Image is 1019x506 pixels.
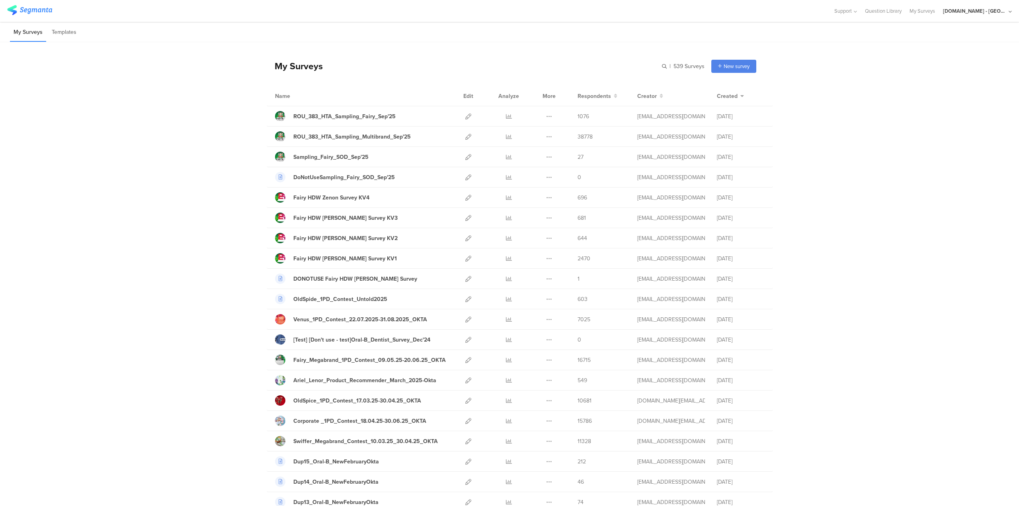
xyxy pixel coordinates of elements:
[293,275,417,283] div: DONOTUSE Fairy HDW Zenon Survey
[578,437,591,445] span: 11328
[637,478,705,486] div: stavrositu.m@pg.com
[275,416,426,426] a: Corporate _1PD_Contest_18.04.25-30.06.25_OKTA
[673,62,705,70] span: 539 Surveys
[275,111,396,121] a: ROU_383_HTA_Sampling_Fairy_Sep'25
[578,112,589,121] span: 1076
[834,7,852,15] span: Support
[275,192,369,203] a: Fairy HDW Zenon Survey KV4
[293,397,421,405] div: OldSpice_1PD_Contest_17.03.25-30.04.25_OKTA
[637,234,705,242] div: gheorghe.a.4@pg.com
[637,376,705,385] div: betbeder.mb@pg.com
[637,295,705,303] div: gheorghe.a.4@pg.com
[578,254,590,263] span: 2470
[293,234,398,242] div: Fairy HDW Zenon Survey KV2
[637,214,705,222] div: gheorghe.a.4@pg.com
[275,395,421,406] a: OldSpice_1PD_Contest_17.03.25-30.04.25_OKTA
[578,295,588,303] span: 603
[668,62,672,70] span: |
[717,133,765,141] div: [DATE]
[275,355,446,365] a: Fairy_Megabrand_1PD_Contest_09.05.25-20.06.25_OKTA
[943,7,1007,15] div: [DOMAIN_NAME] - [GEOGRAPHIC_DATA]
[578,133,593,141] span: 38778
[293,153,369,161] div: Sampling_Fairy_SOD_Sep'25
[637,336,705,344] div: betbeder.mb@pg.com
[293,214,398,222] div: Fairy HDW Zenon Survey KV3
[48,23,80,42] li: Templates
[717,437,765,445] div: [DATE]
[578,478,584,486] span: 46
[275,477,379,487] a: Dup14_Oral-B_NewFebruaryOkta
[578,153,584,161] span: 27
[717,457,765,466] div: [DATE]
[275,294,387,304] a: OldSpide_1PD_Contest_Untold2025
[293,315,427,324] div: Venus_1PD_Contest_22.07.2025-31.08.2025_OKTA
[717,295,765,303] div: [DATE]
[637,275,705,283] div: gheorghe.a.4@pg.com
[578,234,587,242] span: 644
[275,233,398,243] a: Fairy HDW [PERSON_NAME] Survey KV2
[7,5,52,15] img: segmanta logo
[293,336,430,344] div: [Test] [Don't use - test]Oral-B_Dentist_Survey_Dec'24
[637,356,705,364] div: jansson.cj@pg.com
[578,92,611,100] span: Respondents
[578,214,586,222] span: 681
[497,86,521,106] div: Analyze
[10,23,46,42] li: My Surveys
[275,172,395,182] a: DoNotUseSampling_Fairy_SOD_Sep'25
[275,213,398,223] a: Fairy HDW [PERSON_NAME] Survey KV3
[275,274,417,284] a: DONOTUSE Fairy HDW [PERSON_NAME] Survey
[717,153,765,161] div: [DATE]
[717,275,765,283] div: [DATE]
[717,173,765,182] div: [DATE]
[541,86,558,106] div: More
[637,315,705,324] div: jansson.cj@pg.com
[717,92,744,100] button: Created
[637,417,705,425] div: bruma.lb@pg.com
[293,193,369,202] div: Fairy HDW Zenon Survey KV4
[275,131,411,142] a: ROU_383_HTA_Sampling_Multibrand_Sep'25
[578,275,580,283] span: 1
[275,334,430,345] a: [Test] [Don't use - test]Oral-B_Dentist_Survey_Dec'24
[293,254,397,263] div: Fairy HDW Zenon Survey KV1
[460,86,477,106] div: Edit
[717,112,765,121] div: [DATE]
[293,437,438,445] div: Swiffer_Megabrand_Contest_10.03.25_30.04.25_OKTA
[717,478,765,486] div: [DATE]
[637,173,705,182] div: gheorghe.a.4@pg.com
[275,375,436,385] a: Ariel_Lenor_Product_Recommender_March_2025-Okta
[637,92,657,100] span: Creator
[275,253,397,264] a: Fairy HDW [PERSON_NAME] Survey KV1
[293,478,379,486] div: Dup14_Oral-B_NewFebruaryOkta
[293,376,436,385] div: Ariel_Lenor_Product_Recommender_March_2025-Okta
[637,153,705,161] div: gheorghe.a.4@pg.com
[578,173,581,182] span: 0
[578,193,587,202] span: 696
[724,63,750,70] span: New survey
[293,133,411,141] div: ROU_383_HTA_Sampling_Multibrand_Sep'25
[717,214,765,222] div: [DATE]
[578,376,587,385] span: 549
[275,314,427,324] a: Venus_1PD_Contest_22.07.2025-31.08.2025_OKTA
[267,59,323,73] div: My Surveys
[637,397,705,405] div: bruma.lb@pg.com
[578,92,617,100] button: Respondents
[275,152,369,162] a: Sampling_Fairy_SOD_Sep'25
[717,417,765,425] div: [DATE]
[717,315,765,324] div: [DATE]
[578,457,586,466] span: 212
[717,356,765,364] div: [DATE]
[293,457,379,466] div: Dup15_Oral-B_NewFebruaryOkta
[293,295,387,303] div: OldSpide_1PD_Contest_Untold2025
[717,254,765,263] div: [DATE]
[293,356,446,364] div: Fairy_Megabrand_1PD_Contest_09.05.25-20.06.25_OKTA
[578,336,581,344] span: 0
[637,437,705,445] div: jansson.cj@pg.com
[717,92,738,100] span: Created
[275,456,379,467] a: Dup15_Oral-B_NewFebruaryOkta
[717,336,765,344] div: [DATE]
[275,92,323,100] div: Name
[637,254,705,263] div: gheorghe.a.4@pg.com
[275,436,438,446] a: Swiffer_Megabrand_Contest_10.03.25_30.04.25_OKTA
[717,193,765,202] div: [DATE]
[637,112,705,121] div: gheorghe.a.4@pg.com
